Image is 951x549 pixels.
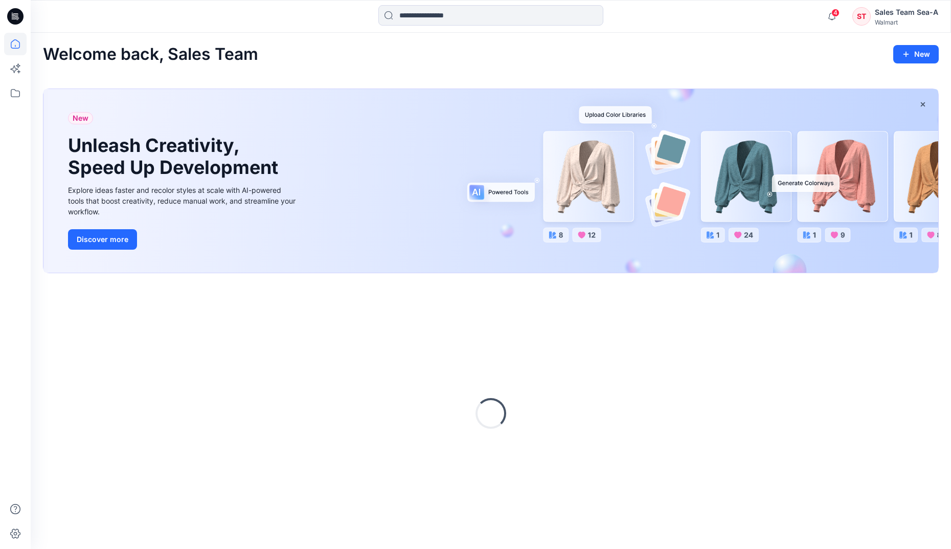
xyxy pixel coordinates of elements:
span: 4 [831,9,840,17]
h1: Unleash Creativity, Speed Up Development [68,135,283,179]
div: ST [852,7,871,26]
div: Sales Team Sea-A [875,6,938,18]
button: Discover more [68,229,137,250]
h2: Welcome back, Sales Team [43,45,258,64]
a: Discover more [68,229,298,250]
div: Walmart [875,18,938,26]
div: Explore ideas faster and recolor styles at scale with AI-powered tools that boost creativity, red... [68,185,298,217]
span: New [73,112,88,124]
button: New [893,45,939,63]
